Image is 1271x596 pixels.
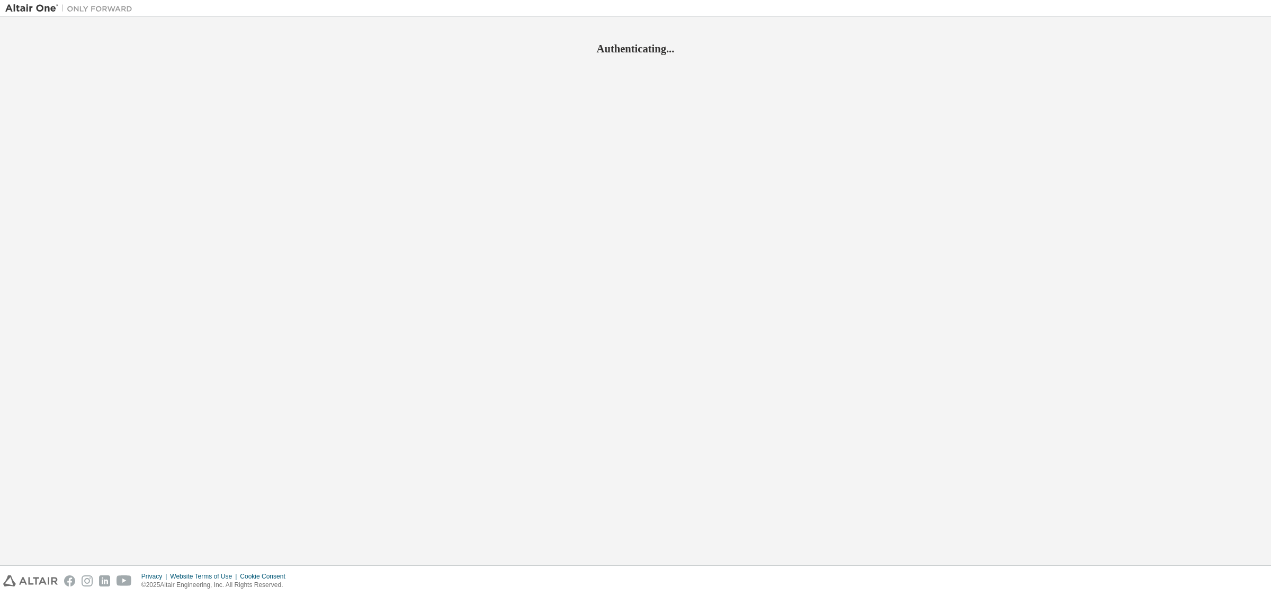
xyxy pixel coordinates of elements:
[170,572,240,581] div: Website Terms of Use
[141,581,292,590] p: © 2025 Altair Engineering, Inc. All Rights Reserved.
[141,572,170,581] div: Privacy
[240,572,291,581] div: Cookie Consent
[3,575,58,586] img: altair_logo.svg
[117,575,132,586] img: youtube.svg
[64,575,75,586] img: facebook.svg
[99,575,110,586] img: linkedin.svg
[5,42,1266,56] h2: Authenticating...
[5,3,138,14] img: Altair One
[82,575,93,586] img: instagram.svg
